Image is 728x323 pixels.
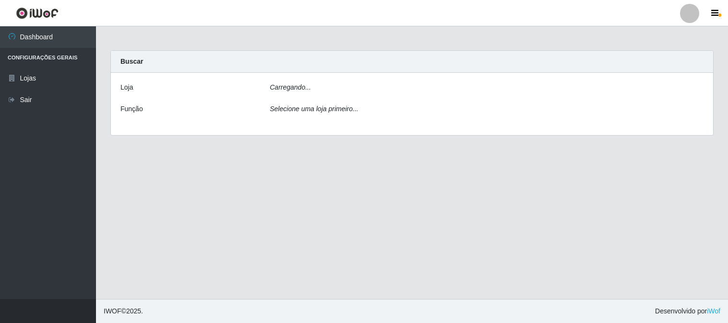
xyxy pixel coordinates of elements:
[270,83,311,91] i: Carregando...
[707,307,720,315] a: iWof
[120,104,143,114] label: Função
[120,58,143,65] strong: Buscar
[104,307,121,315] span: IWOF
[270,105,358,113] i: Selecione uma loja primeiro...
[655,306,720,316] span: Desenvolvido por
[16,7,59,19] img: CoreUI Logo
[120,82,133,92] label: Loja
[104,306,143,316] span: © 2025 .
